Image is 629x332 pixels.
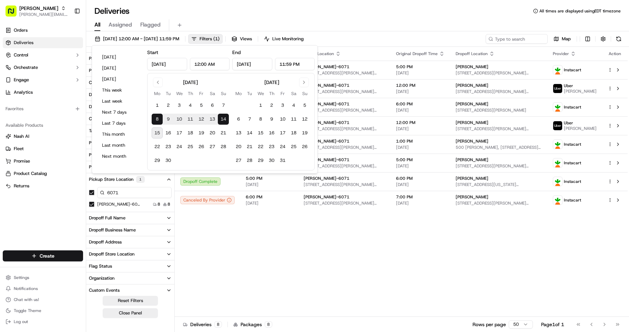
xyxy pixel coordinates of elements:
div: Courier Name [89,80,117,86]
div: Package Tags [89,55,117,62]
span: [STREET_ADDRESS][PERSON_NAME][PERSON_NAME] [304,70,385,76]
button: 25 [288,141,299,152]
div: 1 [136,176,145,183]
button: 18 [288,127,299,138]
span: Returns [14,183,29,189]
a: Product Catalog [6,170,80,177]
span: [DATE] [396,89,445,94]
th: Monday [233,90,244,97]
button: Pickup Store Location1 [86,173,174,186]
span: [PERSON_NAME]-6071 [304,176,349,181]
span: 5:00 PM [396,157,445,163]
span: 5:00 PM [246,176,293,181]
th: Saturday [207,90,218,97]
span: 6:00 PM [246,194,293,200]
button: 16 [266,127,277,138]
div: Custom Events [89,287,120,293]
span: Uber [564,120,573,126]
span: [STREET_ADDRESS][PERSON_NAME][PERSON_NAME] [304,200,385,206]
button: 11 [288,114,299,125]
div: 8 [265,321,272,328]
button: 27 [207,141,218,152]
button: Fleet [3,143,83,154]
button: 19 [299,127,310,138]
span: Pylon [69,117,83,122]
div: Start new chat [23,66,113,73]
input: Date [232,58,272,70]
span: [PERSON_NAME][EMAIL_ADDRESS][PERSON_NAME][DOMAIN_NAME] [19,12,69,17]
button: 3 [174,100,185,111]
button: 20 [207,127,218,138]
span: [PERSON_NAME] [456,83,488,88]
button: [DATE] [99,52,140,62]
button: Last week [99,96,140,106]
span: [DATE] [396,107,445,113]
button: 14 [244,127,255,138]
span: 1:00 PM [396,138,445,144]
button: 21 [244,141,255,152]
span: [DATE] [396,145,445,150]
button: 4 [185,100,196,111]
div: Pickup Address [89,164,121,170]
button: 9 [163,114,174,125]
img: profile_instacart_ahold_partner.png [553,196,562,205]
button: 8 [152,114,163,125]
span: 12:00 PM [396,120,445,125]
span: [PERSON_NAME]-6071 [304,101,349,107]
a: Powered byPylon [49,116,83,122]
span: Pickup Location [304,51,334,56]
button: Dispatch Strategy [86,101,174,113]
button: Courier Name [86,77,174,89]
span: [PERSON_NAME] [564,126,597,131]
input: Time [190,58,230,70]
button: Dropoff Store Location [86,248,174,260]
button: 18 [185,127,196,138]
div: Page 1 of 1 [541,321,564,328]
input: Date [147,58,187,70]
button: Returns [3,180,83,191]
span: Toggle Theme [14,308,41,313]
span: [PERSON_NAME]-6071 [304,138,349,144]
button: Product Catalog [3,168,83,179]
button: Tags [86,125,174,137]
a: Returns [6,183,80,189]
button: 5 [299,100,310,111]
button: 31 [277,155,288,166]
span: [PERSON_NAME] [456,176,488,181]
button: 10 [277,114,288,125]
span: [DATE] 12:00 AM - [DATE] 11:59 PM [103,36,179,42]
button: 25 [185,141,196,152]
img: 1736555255976-a54dd68f-1ca7-489b-9aae-adbdc363a1c4 [7,66,19,78]
span: API Documentation [65,100,111,107]
div: Organization [89,275,114,281]
span: Analytics [14,89,33,95]
div: Driving Distance [89,92,122,98]
a: Nash AI [6,133,80,139]
button: 15 [152,127,163,138]
button: 26 [196,141,207,152]
button: 30 [163,155,174,166]
div: Dropoff Business Name [89,227,136,233]
button: 13 [233,127,244,138]
p: Rows per page [473,321,506,328]
span: Uber [564,83,573,89]
button: Views [229,34,255,44]
button: 12 [299,114,310,125]
button: 21 [218,127,229,138]
img: profile_uber_ahold_partner.png [553,121,562,130]
span: [STREET_ADDRESS][PERSON_NAME][PERSON_NAME] [304,107,385,113]
button: 1 [152,100,163,111]
button: Start new chat [117,68,125,76]
button: Next month [99,152,140,161]
h1: Deliveries [94,6,130,17]
button: 10 [174,114,185,125]
span: Provider [553,51,569,56]
span: Instacart [564,160,581,166]
button: 24 [277,141,288,152]
span: Views [240,36,252,42]
th: Sunday [299,90,310,97]
button: 29 [152,155,163,166]
th: Monday [152,90,163,97]
span: Flagged [140,21,161,29]
button: 2 [266,100,277,111]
